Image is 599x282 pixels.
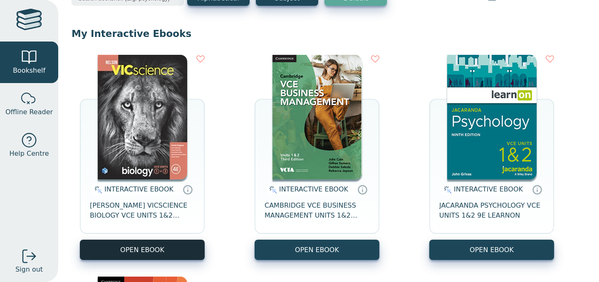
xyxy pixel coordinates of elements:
[92,185,102,195] img: interactive.svg
[454,185,523,193] span: INTERACTIVE EBOOK
[15,265,43,275] span: Sign out
[267,185,277,195] img: interactive.svg
[279,185,348,193] span: INTERACTIVE EBOOK
[441,185,452,195] img: interactive.svg
[265,201,369,221] span: CAMBRIDGE VCE BUSINESS MANAGEMENT UNITS 1&2 EBOOK 3E
[447,55,537,179] img: 5dbb8fc4-eac2-4bdb-8cd5-a7394438c953.jpg
[104,185,173,193] span: INTERACTIVE EBOOK
[13,66,45,76] span: Bookshelf
[357,184,367,194] a: Interactive eBooks are accessed online via the publisher’s portal. They contain interactive resou...
[90,201,195,221] span: [PERSON_NAME] VICSCIENCE BIOLOGY VCE UNITS 1&2 STUDENT EBOOK 4E
[72,27,586,40] p: My Interactive Ebooks
[429,240,554,260] button: OPEN EBOOK
[9,149,49,159] span: Help Centre
[5,107,53,117] span: Offline Reader
[255,240,379,260] button: OPEN EBOOK
[98,55,187,179] img: 7c05a349-4a9b-eb11-a9a2-0272d098c78b.png
[80,240,205,260] button: OPEN EBOOK
[532,184,542,194] a: Interactive eBooks are accessed online via the publisher’s portal. They contain interactive resou...
[183,184,193,194] a: Interactive eBooks are accessed online via the publisher’s portal. They contain interactive resou...
[272,55,362,179] img: b8d8007b-dd6f-4bf9-953d-f0e29c237006.png
[439,201,544,221] span: JACARANDA PSYCHOLOGY VCE UNITS 1&2 9E LEARNON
